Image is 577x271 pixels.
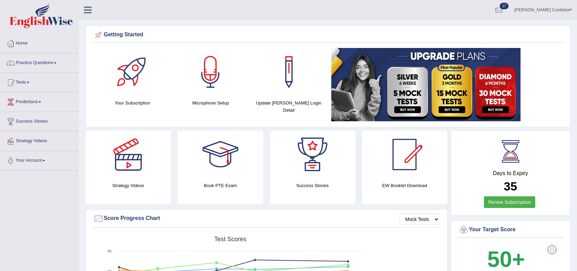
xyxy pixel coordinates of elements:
span: 17 [500,3,508,9]
div: Your Target Score [459,225,562,235]
a: Tests [0,73,78,90]
a: Your Account [0,151,78,168]
h4: Strategy Videos [86,182,171,189]
a: Practice Questions [0,53,78,71]
h4: EW Booklet Download [362,182,447,189]
b: 35 [504,180,517,193]
h4: Microphone Setup [175,99,246,107]
h4: Update [PERSON_NAME] Login Detail [253,99,324,114]
a: Success Stories [0,112,78,129]
h4: Success Stories [270,182,355,189]
h4: Days to Expiry [459,170,562,176]
tspan: Test scores [214,236,246,243]
a: Predictions [0,93,78,110]
text: 90 [107,249,112,253]
a: Renew Subscription [484,196,536,208]
a: Strategy Videos [0,132,78,149]
div: Score Progress Chart [93,213,439,224]
img: small5.jpg [331,48,521,121]
h4: Book PTE Exam [178,182,263,189]
div: Getting Started [93,30,562,40]
h4: Your Subscription [97,99,168,107]
a: Home [0,34,78,51]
